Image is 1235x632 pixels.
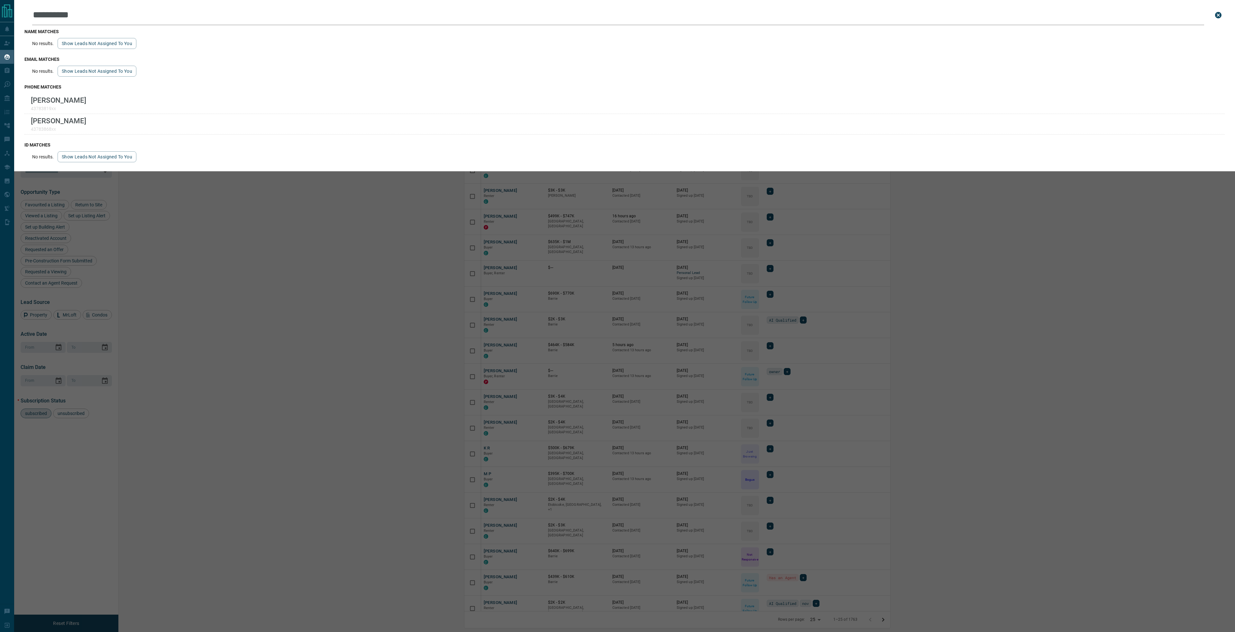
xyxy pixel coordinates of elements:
[24,29,1225,34] h3: name matches
[31,127,86,132] p: 43783868xx
[31,117,86,125] p: [PERSON_NAME]
[58,66,136,77] button: show leads not assigned to you
[24,57,1225,62] h3: email matches
[31,106,86,111] p: 43783819xx
[24,142,1225,147] h3: id matches
[24,84,1225,90] h3: phone matches
[58,151,136,162] button: show leads not assigned to you
[32,154,54,159] p: No results.
[31,96,86,104] p: [PERSON_NAME]
[58,38,136,49] button: show leads not assigned to you
[32,41,54,46] p: No results.
[1212,9,1225,22] button: close search bar
[32,69,54,74] p: No results.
